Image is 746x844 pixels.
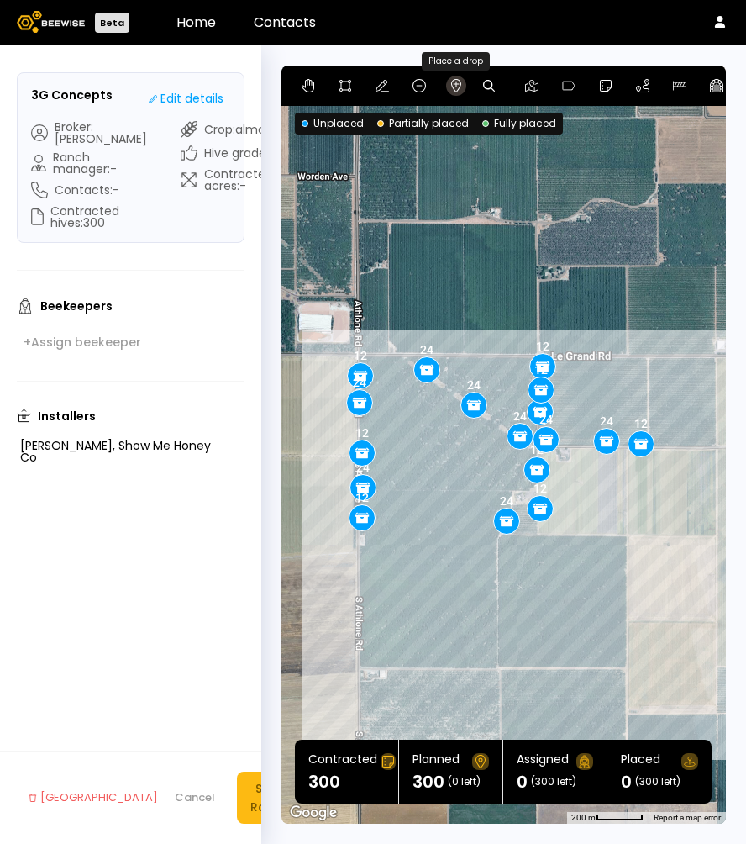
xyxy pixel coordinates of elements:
div: Planned [412,753,460,770]
button: [GEOGRAPHIC_DATA] [20,772,166,824]
div: [GEOGRAPHIC_DATA] [29,789,158,806]
div: 24 [540,413,554,426]
div: + Assign beekeeper [24,335,141,350]
a: Report a map error [654,813,721,822]
button: Map scale: 200 m per 53 pixels [566,812,649,824]
div: 24 [601,414,614,428]
div: 24 [420,343,433,356]
div: 12 [536,340,549,353]
div: 12 [635,417,649,430]
div: 12 [535,363,549,377]
div: Unplaced [302,116,364,131]
div: 12 [356,491,370,504]
span: (0 left) [448,777,481,787]
div: Edit details [149,90,223,108]
span: 200 m [571,813,596,822]
div: Cancel [175,789,215,806]
div: Save Ranch [250,779,289,816]
h1: 300 [308,773,340,790]
h3: Beekeepers [40,300,113,312]
div: 24 [468,378,481,392]
a: Open this area in Google Maps (opens a new window) [286,802,341,824]
span: (300 left) [531,777,576,787]
button: Save Ranch [237,772,302,824]
div: Broker : [PERSON_NAME] [31,121,147,145]
h1: 300 [412,773,444,790]
div: 24 [357,461,370,474]
div: Contracted acres : - [181,168,286,192]
div: Assigned [517,753,569,770]
h3: 3G Concepts [31,87,113,104]
button: Cancel [166,784,223,811]
span: (300 left) [635,777,680,787]
h1: 0 [517,773,528,790]
div: 24 [501,494,514,508]
div: Fully placed [482,116,556,131]
div: 12 [354,349,367,362]
div: Crop : almonds [181,121,286,138]
div: Beta [95,13,129,33]
a: Contacts [254,13,316,32]
div: 24 [353,376,366,389]
div: 24 [513,409,527,423]
div: [PERSON_NAME], Show Me Honey Co [17,436,244,467]
button: +Assign beekeeper [17,330,148,354]
div: Placed [621,753,660,770]
h1: 0 [621,773,632,790]
a: Home [176,13,216,32]
div: Ranch manager : - [31,151,147,175]
div: Hive grade : 8 [181,145,286,161]
button: Edit details [142,87,230,111]
div: Contracted [308,753,377,770]
div: Place a drop [422,52,490,71]
div: [PERSON_NAME], Show Me Honey Co [20,440,218,463]
div: Partially placed [377,116,469,131]
div: Contacts : - [31,182,147,198]
img: Beewise logo [17,11,85,33]
img: Google [286,802,341,824]
div: 12 [355,426,369,440]
div: Contracted hives : 300 [31,205,147,229]
div: 12 [533,482,547,495]
h3: Installers [38,410,96,422]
